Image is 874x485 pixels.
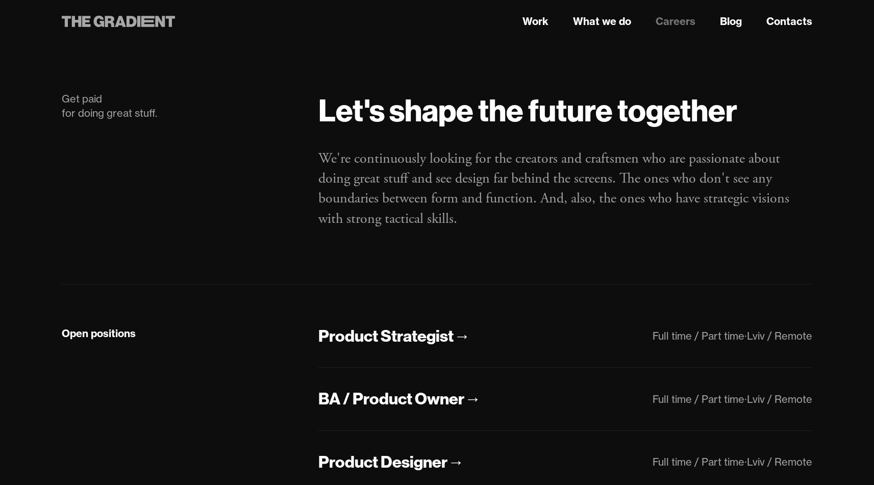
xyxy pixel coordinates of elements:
div: → [447,451,464,473]
div: → [454,325,470,347]
a: What we do [573,14,631,29]
a: Blog [720,14,742,29]
div: Full time / Part time [653,393,744,405]
div: → [464,388,481,410]
div: · [744,455,747,468]
a: Careers [656,14,695,29]
strong: Let's shape the future together [318,91,737,130]
div: Lviv / Remote [747,393,812,405]
div: · [744,393,747,405]
div: Lviv / Remote [747,455,812,468]
div: · [744,329,747,342]
p: We're continuously looking for the creators and craftsmen who are passionate about doing great st... [318,149,812,229]
strong: Open positions [62,327,136,340]
div: Full time / Part time [653,329,744,342]
a: Contacts [766,14,812,29]
div: Product Strategist [318,325,454,347]
div: Lviv / Remote [747,329,812,342]
a: Product Designer→ [318,451,464,473]
div: Get paid for doing great stuff. [62,92,298,120]
a: Product Strategist→ [318,325,470,347]
a: Work [522,14,548,29]
a: BA / Product Owner→ [318,388,481,410]
div: BA / Product Owner [318,388,464,410]
div: Full time / Part time [653,455,744,468]
div: Product Designer [318,451,447,473]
